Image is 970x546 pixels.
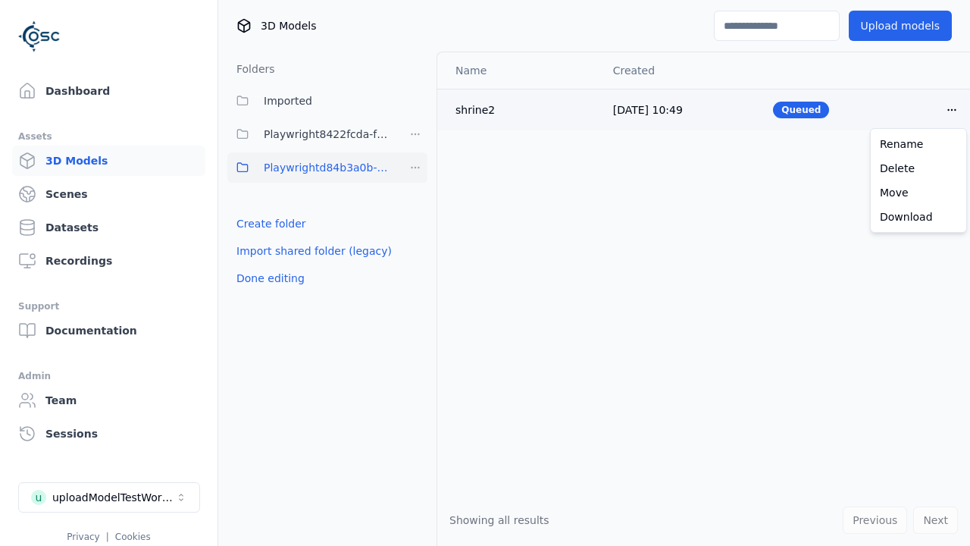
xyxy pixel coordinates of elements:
[874,205,963,229] a: Download
[874,180,963,205] a: Move
[874,132,963,156] a: Rename
[874,156,963,180] a: Delete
